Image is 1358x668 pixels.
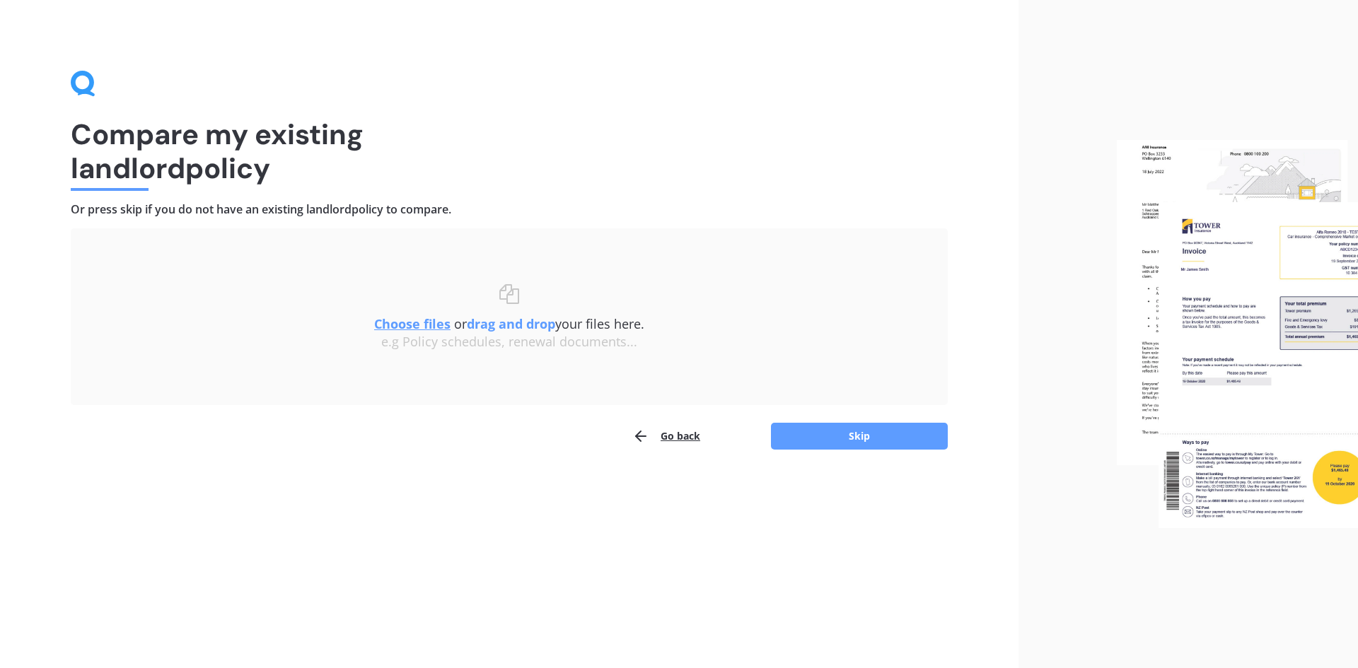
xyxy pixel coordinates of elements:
span: or your files here. [374,315,644,332]
div: e.g Policy schedules, renewal documents... [99,334,919,350]
u: Choose files [374,315,451,332]
h4: Or press skip if you do not have an existing landlord policy to compare. [71,202,948,217]
img: files.webp [1117,140,1358,529]
b: drag and drop [467,315,555,332]
h1: Compare my existing landlord policy [71,117,948,185]
button: Skip [771,423,948,450]
button: Go back [632,422,700,450]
